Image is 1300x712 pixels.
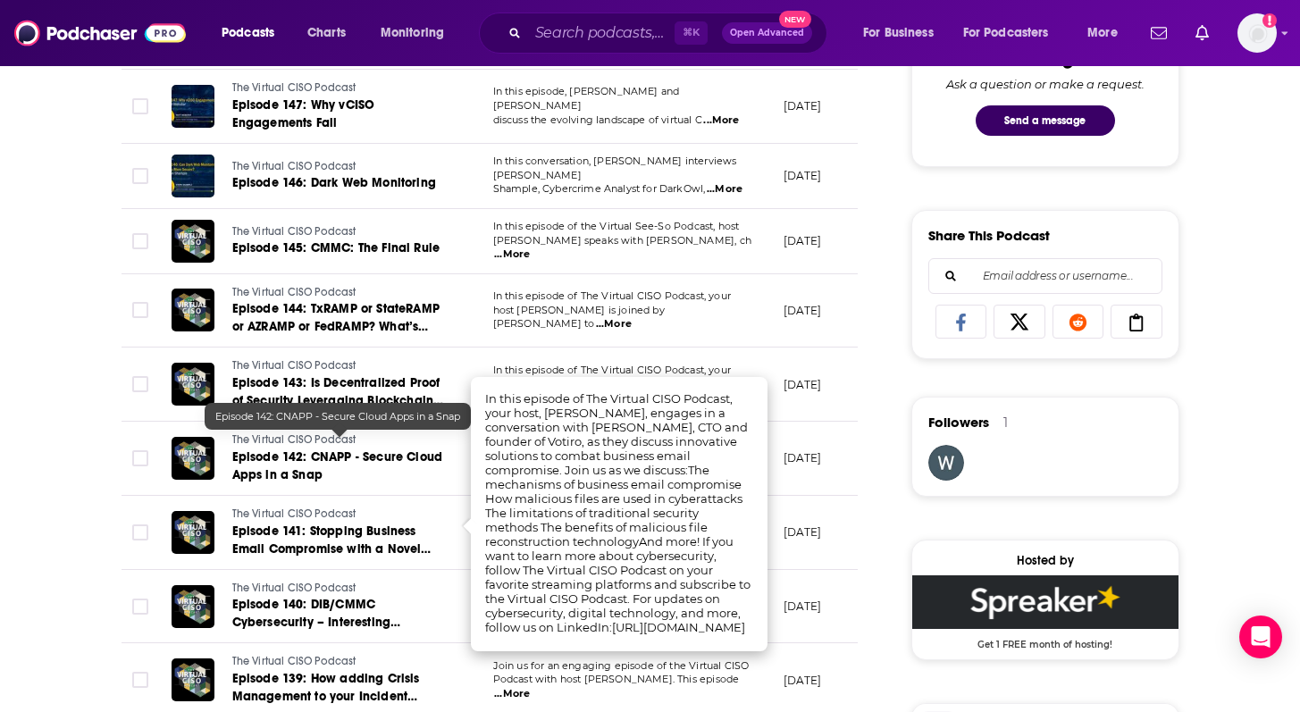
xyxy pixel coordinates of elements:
a: Share on Facebook [935,305,987,339]
span: Charts [307,21,346,46]
span: Toggle select row [132,450,148,466]
span: Logged in as biancagorospe [1237,13,1277,53]
div: Open Intercom Messenger [1239,616,1282,658]
img: Podchaser - Follow, Share and Rate Podcasts [14,16,186,50]
span: Toggle select row [132,302,148,318]
span: Get 1 FREE month of hosting! [912,629,1178,650]
p: [DATE] [784,524,822,540]
button: open menu [368,19,467,47]
p: [DATE] [784,98,822,113]
span: In this episode of the Virtual See-So Podcast, host [493,220,740,232]
a: Spreaker Deal: Get 1 FREE month of hosting! [912,575,1178,649]
span: The Virtual CISO Podcast [232,81,356,94]
span: In this episode of The Virtual CISO Podcast, your host, [PERSON_NAME], engages in a conversation ... [485,391,751,634]
a: The Virtual CISO Podcast [232,224,445,240]
div: Ask a question or make a request. [946,77,1145,91]
span: Episode 145: CMMC: The Final Rule [232,240,440,255]
span: ...More [494,687,530,701]
span: Monitoring [381,21,444,46]
button: Send a message [976,105,1115,136]
span: ⌘ K [675,21,708,45]
span: Open Advanced [730,29,804,38]
a: The Virtual CISO Podcast [232,581,447,597]
img: weedloversusa [928,445,964,481]
svg: Add a profile image [1262,13,1277,28]
span: The Virtual CISO Podcast [232,225,356,238]
span: Episode 140: DIB/CMMC Cybersecurity – Interesting Observations from a Significant Study [232,597,419,666]
span: In this conversation, [PERSON_NAME] interviews [PERSON_NAME] [493,155,737,181]
p: [DATE] [784,673,822,688]
a: Episode 144: TxRAMP or StateRAMP or AZRAMP or FedRAMP? What’s right for your company? [232,300,447,336]
a: Episode 146: Dark Web Monitoring [232,174,445,192]
span: Episode 146: Dark Web Monitoring [232,175,436,190]
h3: Share This Podcast [928,227,1050,244]
span: Toggle select row [132,98,148,114]
div: Search followers [928,258,1162,294]
span: [PERSON_NAME] speaks with [PERSON_NAME], ch [493,234,751,247]
span: Episode 141: Stopping Business Email Compromise with a Novel Malicious File Reconstruction Approach [232,524,432,592]
p: [DATE] [784,168,822,183]
a: Episode 139: How adding Crisis Management to your Incident Response Plan can save your bacon? [232,670,447,706]
a: The Virtual CISO Podcast [232,507,447,523]
button: open menu [209,19,298,47]
a: Episode 147: Why vCISO Engagements Fail [232,96,447,132]
button: open menu [952,19,1075,47]
a: Share on Reddit [1053,305,1104,339]
p: [DATE] [784,450,822,465]
span: ...More [703,113,739,128]
a: Episode 141: Stopping Business Email Compromise with a Novel Malicious File Reconstruction Approach [232,523,447,558]
a: The Virtual CISO Podcast [232,358,447,374]
span: Toggle select row [132,168,148,184]
span: Episode 143: Is Decentralized Proof of Security Leveraging Blockchain the future of Cybersecurity? [232,375,444,426]
span: The Virtual CISO Podcast [232,507,356,520]
img: User Profile [1237,13,1277,53]
span: ...More [707,182,742,197]
span: The Virtual CISO Podcast [232,582,356,594]
a: Episode 145: CMMC: The Final Rule [232,239,445,257]
span: In this episode, [PERSON_NAME] and [PERSON_NAME] [493,85,680,112]
div: 1 [1003,415,1008,431]
span: The Virtual CISO Podcast [232,286,356,298]
a: The Virtual CISO Podcast [232,159,445,175]
span: The Virtual CISO Podcast [232,655,356,667]
span: Episode 144: TxRAMP or StateRAMP or AZRAMP or FedRAMP? What’s right for your company? [232,301,440,352]
p: [DATE] [784,599,822,614]
span: ...More [596,317,632,331]
span: Followers [928,414,989,431]
button: Show profile menu [1237,13,1277,53]
a: Charts [296,19,356,47]
span: discuss the evolving landscape of virtual C [493,113,702,126]
span: The Virtual CISO Podcast [232,359,356,372]
a: Show notifications dropdown [1144,18,1174,48]
input: Email address or username... [944,259,1147,293]
span: ...More [494,247,530,262]
span: Toggle select row [132,672,148,688]
a: Show notifications dropdown [1188,18,1216,48]
button: Open AdvancedNew [722,22,812,44]
span: For Business [863,21,934,46]
button: open menu [1075,19,1140,47]
a: The Virtual CISO Podcast [232,80,447,96]
span: Episode 142: CNAPP - Secure Cloud Apps in a Snap [232,449,443,482]
span: Podcast with host [PERSON_NAME]. This episode [493,673,740,685]
div: Search podcasts, credits, & more... [496,13,844,54]
span: Episode 147: Why vCISO Engagements Fail [232,97,375,130]
span: More [1087,21,1118,46]
span: Toggle select row [132,599,148,615]
p: [DATE] [784,303,822,318]
span: Join us for an engaging episode of the Virtual CISO [493,659,750,672]
span: The Virtual CISO Podcast [232,433,356,446]
span: Episode 142: CNAPP - Secure Cloud Apps in a Snap [215,410,460,423]
span: In this episode of The Virtual CISO Podcast, your [493,289,731,302]
span: For Podcasters [963,21,1049,46]
a: Episode 143: Is Decentralized Proof of Security Leveraging Blockchain the future of Cybersecurity? [232,374,447,410]
span: The Virtual CISO Podcast [232,160,356,172]
a: The Virtual CISO Podcast [232,432,447,448]
a: Share on X/Twitter [994,305,1045,339]
span: Podcasts [222,21,274,46]
a: Copy Link [1111,305,1162,339]
a: The Virtual CISO Podcast [232,654,447,670]
span: Toggle select row [132,376,148,392]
